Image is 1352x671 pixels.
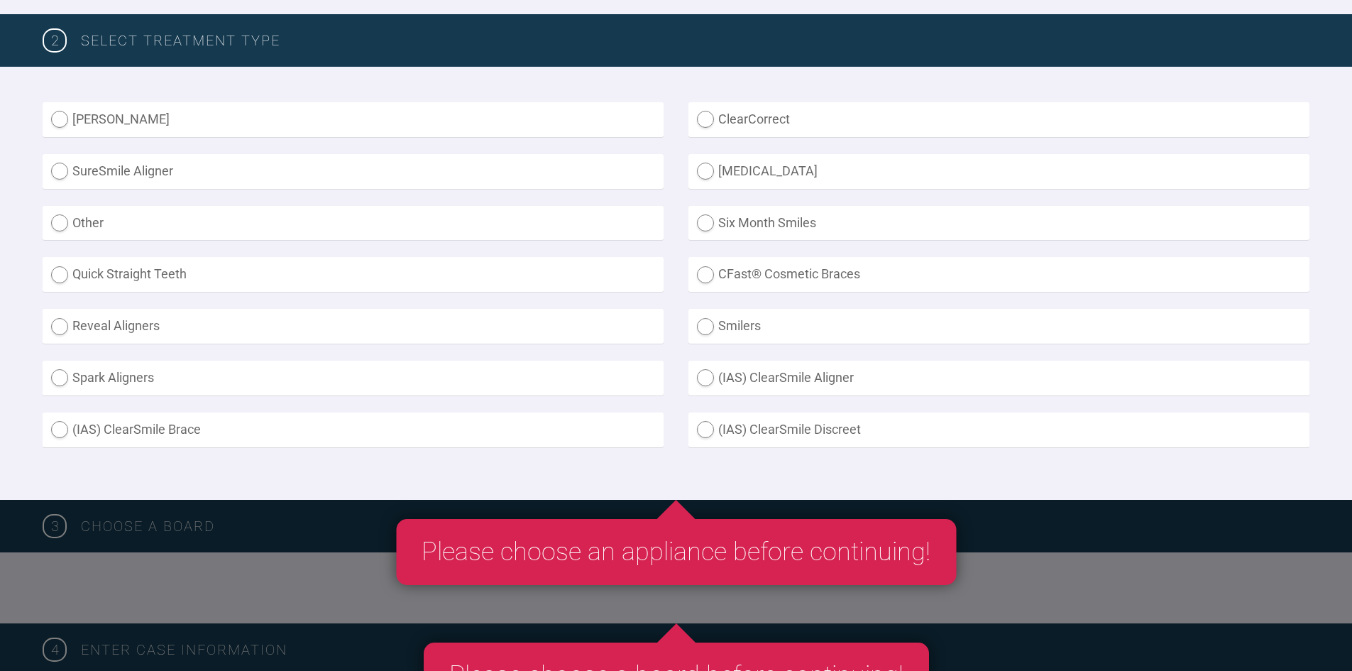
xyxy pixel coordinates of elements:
[81,29,1309,52] h3: SELECT TREATMENT TYPE
[43,309,664,344] label: Reveal Aligners
[688,102,1309,137] label: ClearCorrect
[688,206,1309,241] label: Six Month Smiles
[43,257,664,292] label: Quick Straight Teeth
[688,257,1309,292] label: CFast® Cosmetic Braces
[43,361,664,395] label: Spark Aligners
[43,154,664,189] label: SureSmile Aligner
[43,206,664,241] label: Other
[688,309,1309,344] label: Smilers
[43,413,664,447] label: (IAS) ClearSmile Brace
[688,413,1309,447] label: (IAS) ClearSmile Discreet
[43,28,67,53] span: 2
[688,154,1309,189] label: [MEDICAL_DATA]
[688,361,1309,395] label: (IAS) ClearSmile Aligner
[396,519,956,586] div: Please choose an appliance before continuing!
[43,102,664,137] label: [PERSON_NAME]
